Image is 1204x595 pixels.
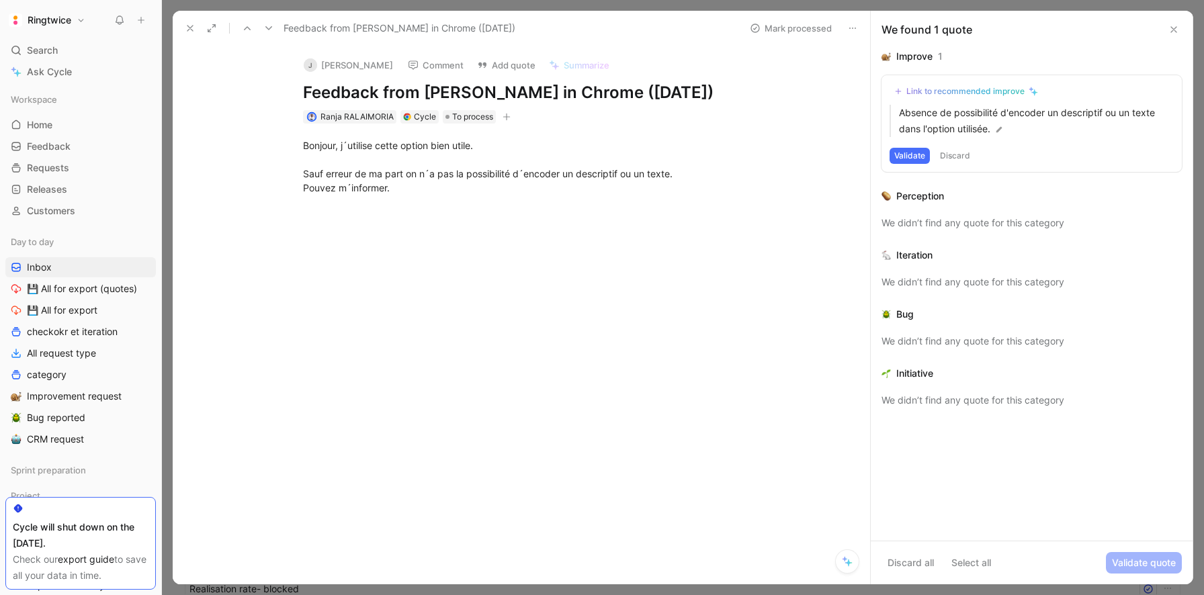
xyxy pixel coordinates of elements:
[5,408,156,428] a: 🪲Bug reported
[945,552,997,574] button: Select all
[5,300,156,320] a: 💾 All for export
[11,412,21,423] img: 🪲
[308,113,315,121] img: avatar
[27,204,75,218] span: Customers
[881,392,1182,408] div: We didn’t find any quote for this category
[890,83,1043,99] button: Link to recommended improve
[896,247,933,263] div: Iteration
[58,553,114,565] a: export guide
[5,89,156,109] div: Workspace
[27,325,118,338] span: checkokr et iteration
[27,118,52,132] span: Home
[881,52,891,61] img: 🐌
[881,191,891,201] img: 🥔
[906,86,1025,97] div: Link to recommended improve
[5,201,156,221] a: Customers
[881,21,972,38] div: We found 1 quote
[27,304,97,317] span: 💾 All for export
[881,333,1182,349] div: We didn’t find any quote for this category
[5,232,156,252] div: Day to day
[5,460,156,484] div: Sprint preparation
[27,261,52,274] span: Inbox
[890,148,930,164] button: Validate
[5,11,89,30] button: RingtwiceRingtwice
[27,347,96,360] span: All request type
[8,410,24,426] button: 🪲
[1106,552,1182,574] button: Validate quote
[27,390,122,403] span: Improvement request
[27,161,69,175] span: Requests
[8,388,24,404] button: 🐌
[8,431,24,447] button: 🤖
[564,59,609,71] span: Summarize
[896,365,933,381] div: Initiative
[5,158,156,178] a: Requests
[28,14,71,26] h1: Ringtwice
[5,179,156,199] a: Releases
[5,322,156,342] a: checkokr et iteration
[5,40,156,60] div: Search
[11,93,57,106] span: Workspace
[284,20,515,36] span: Feedback from [PERSON_NAME] in Chrome ([DATE])
[13,519,148,551] div: Cycle will shut down on the [DATE].
[881,369,891,378] img: 🌱
[896,306,914,322] div: Bug
[881,250,891,260] img: 🐇
[543,56,615,75] button: Summarize
[5,486,156,506] div: Project
[5,115,156,135] a: Home
[13,551,148,584] div: Check our to save all your data in time.
[303,138,768,195] div: Bonjour, j´utilise cette option bien utile. Sauf erreur de ma part on n´a pas la possibilité d´en...
[938,48,943,64] div: 1
[27,368,67,381] span: category
[304,58,317,72] div: J
[896,188,944,204] div: Perception
[11,391,21,402] img: 🐌
[27,411,85,424] span: Bug reported
[320,111,394,122] span: Ranja RALAIMORIA
[744,19,838,38] button: Mark processed
[443,110,496,124] div: To process
[27,64,72,80] span: Ask Cycle
[5,460,156,480] div: Sprint preparation
[414,110,436,124] div: Cycle
[5,365,156,385] a: category
[27,140,71,153] span: Feedback
[5,429,156,449] a: 🤖CRM request
[896,48,933,64] div: Improve
[27,432,84,446] span: CRM request
[11,489,40,502] span: Project
[899,105,1174,137] p: Absence de possibilité d'encoder un descriptif ou un texte dans l'option utilisée.
[5,279,156,299] a: 💾 All for export (quotes)
[11,235,54,248] span: Day to day
[881,274,1182,290] div: We didn’t find any quote for this category
[11,463,86,477] span: Sprint preparation
[5,62,156,82] a: Ask Cycle
[5,232,156,449] div: Day to dayInbox💾 All for export (quotes)💾 All for exportcheckokr et iterationAll request typecate...
[5,386,156,406] a: 🐌Improvement request
[303,82,768,103] h1: Feedback from [PERSON_NAME] in Chrome ([DATE])
[452,110,493,124] span: To process
[935,148,975,164] button: Discard
[27,42,58,58] span: Search
[881,552,940,574] button: Discard all
[9,13,22,27] img: Ringtwice
[881,310,891,319] img: 🪲
[402,56,470,75] button: Comment
[5,343,156,363] a: All request type
[11,434,21,445] img: 🤖
[471,56,542,75] button: Add quote
[5,136,156,156] a: Feedback
[27,282,137,295] span: 💾 All for export (quotes)
[298,55,399,75] button: J[PERSON_NAME]
[5,257,156,277] a: Inbox
[27,183,67,196] span: Releases
[994,125,1004,134] img: pen.svg
[881,215,1182,231] div: We didn’t find any quote for this category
